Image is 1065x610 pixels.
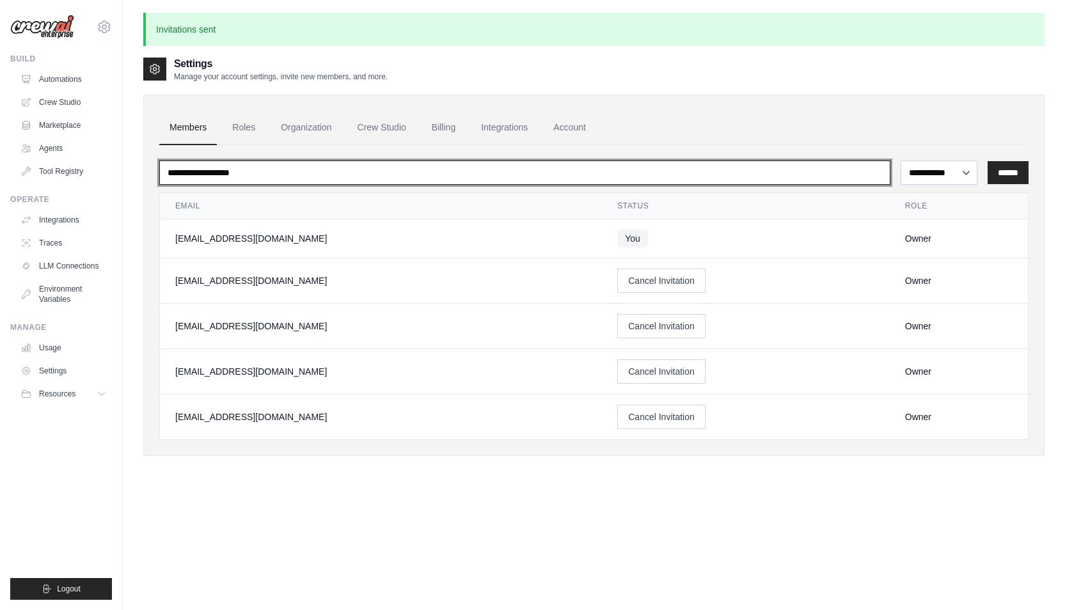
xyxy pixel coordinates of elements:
a: Integrations [471,111,538,145]
img: Logo [10,15,74,39]
h2: Settings [174,56,388,72]
a: Environment Variables [15,279,112,309]
span: You [617,230,648,247]
button: Cancel Invitation [617,359,706,384]
p: Manage your account settings, invite new members, and more. [174,72,388,82]
th: Email [160,193,602,219]
div: [EMAIL_ADDRESS][DOMAIN_NAME] [175,232,587,245]
a: Roles [222,111,265,145]
a: Crew Studio [15,92,112,113]
div: Owner [905,320,1013,332]
a: Tool Registry [15,161,112,182]
a: Marketplace [15,115,112,136]
span: Resources [39,389,75,399]
button: Cancel Invitation [617,314,706,338]
button: Cancel Invitation [617,405,706,429]
a: Usage [15,338,112,358]
a: Members [159,111,217,145]
a: Account [543,111,596,145]
button: Resources [15,384,112,404]
a: LLM Connections [15,256,112,276]
div: Owner [905,274,1013,287]
div: Owner [905,411,1013,423]
a: Agents [15,138,112,159]
div: Manage [10,322,112,332]
div: Build [10,54,112,64]
div: [EMAIL_ADDRESS][DOMAIN_NAME] [175,320,587,332]
a: Settings [15,361,112,381]
a: Organization [271,111,342,145]
button: Cancel Invitation [617,269,706,293]
div: [EMAIL_ADDRESS][DOMAIN_NAME] [175,365,587,378]
div: Owner [905,232,1013,245]
div: Owner [905,365,1013,378]
th: Status [602,193,890,219]
a: Automations [15,69,112,90]
a: Traces [15,233,112,253]
button: Logout [10,578,112,600]
div: [EMAIL_ADDRESS][DOMAIN_NAME] [175,274,587,287]
th: Role [890,193,1028,219]
div: [EMAIL_ADDRESS][DOMAIN_NAME] [175,411,587,423]
p: Invitations sent [143,13,1045,46]
span: Logout [57,584,81,594]
a: Billing [422,111,466,145]
a: Crew Studio [347,111,416,145]
div: Operate [10,194,112,205]
a: Integrations [15,210,112,230]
